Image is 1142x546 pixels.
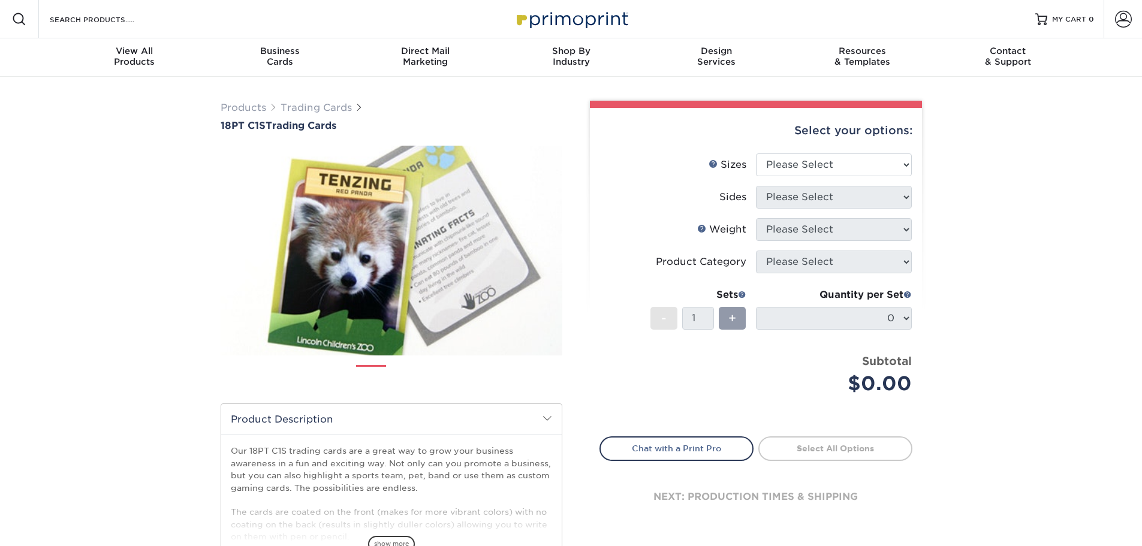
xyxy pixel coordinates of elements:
[765,369,912,398] div: $0.00
[709,158,746,172] div: Sizes
[281,102,352,113] a: Trading Cards
[728,309,736,327] span: +
[207,38,352,77] a: BusinessCards
[644,38,790,77] a: DesignServices
[935,46,1081,56] span: Contact
[756,288,912,302] div: Quantity per Set
[498,46,644,56] span: Shop By
[62,46,207,56] span: View All
[656,255,746,269] div: Product Category
[62,46,207,67] div: Products
[935,46,1081,67] div: & Support
[352,46,498,56] span: Direct Mail
[644,46,790,56] span: Design
[396,360,426,390] img: Trading Cards 02
[511,6,631,32] img: Primoprint
[221,102,266,113] a: Products
[221,120,562,131] h1: Trading Cards
[862,354,912,367] strong: Subtotal
[352,46,498,67] div: Marketing
[221,120,562,131] a: 18PT C1STrading Cards
[498,38,644,77] a: Shop ByIndustry
[221,404,562,435] h2: Product Description
[719,190,746,204] div: Sides
[49,12,165,26] input: SEARCH PRODUCTS.....
[356,361,386,391] img: Trading Cards 01
[661,309,667,327] span: -
[644,46,790,67] div: Services
[790,38,935,77] a: Resources& Templates
[935,38,1081,77] a: Contact& Support
[599,436,754,460] a: Chat with a Print Pro
[62,38,207,77] a: View AllProducts
[207,46,352,56] span: Business
[790,46,935,67] div: & Templates
[352,38,498,77] a: Direct MailMarketing
[697,222,746,237] div: Weight
[498,46,644,67] div: Industry
[221,120,266,131] span: 18PT C1S
[231,445,552,542] p: Our 18PT C1S trading cards are a great way to grow your business awareness in a fun and exciting ...
[599,461,912,533] div: next: production times & shipping
[1052,14,1086,25] span: MY CART
[599,108,912,153] div: Select your options:
[650,288,746,302] div: Sets
[790,46,935,56] span: Resources
[221,132,562,369] img: 18PT C1S 01
[207,46,352,67] div: Cards
[758,436,912,460] a: Select All Options
[1089,15,1094,23] span: 0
